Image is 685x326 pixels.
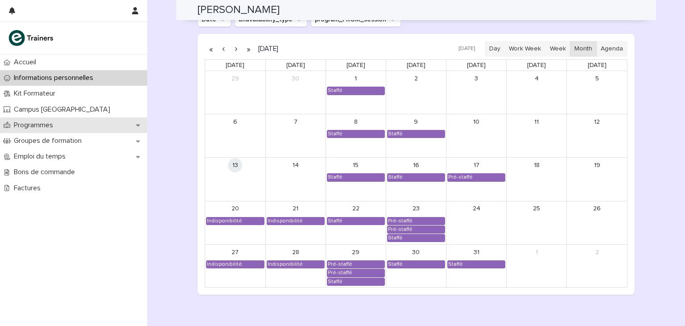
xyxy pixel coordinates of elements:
td: November 1, 2025 [507,244,567,287]
img: K0CqGN7SDeD6s4JG8KQk [7,29,56,47]
a: November 2, 2025 [590,245,604,259]
a: October 12, 2025 [590,115,604,129]
button: Day [485,41,505,56]
a: Wednesday [345,60,367,71]
a: October 20, 2025 [228,202,242,216]
a: October 1, 2025 [349,71,363,86]
a: October 22, 2025 [349,202,363,216]
td: October 29, 2025 [326,244,386,287]
a: October 28, 2025 [289,245,303,259]
a: October 11, 2025 [529,115,544,129]
button: Previous year [205,42,217,56]
p: Programmes [10,121,60,130]
button: Next month [230,42,242,56]
div: Pré-staffé [327,261,353,268]
div: Staffé [327,217,343,225]
div: Pré-staffé [448,174,473,181]
td: October 1, 2025 [326,71,386,114]
td: October 21, 2025 [265,201,326,244]
div: Staffé [327,130,343,138]
a: September 30, 2025 [289,71,303,86]
div: Staffé [327,174,343,181]
a: October 5, 2025 [590,71,604,86]
td: November 2, 2025 [567,244,627,287]
td: October 25, 2025 [507,201,567,244]
a: October 8, 2025 [349,115,363,129]
div: Staffé [388,261,403,268]
a: October 30, 2025 [409,245,423,259]
a: Tuesday [285,60,307,71]
button: Month [570,41,597,56]
a: October 21, 2025 [289,202,303,216]
td: October 3, 2025 [446,71,507,114]
p: Emploi du temps [10,152,73,161]
a: September 29, 2025 [228,71,242,86]
td: September 29, 2025 [205,71,265,114]
td: October 17, 2025 [446,158,507,201]
div: Pré-staffé [327,269,353,276]
div: Indisponibilité [206,217,243,225]
div: Pré-staffé [388,226,413,233]
button: Agenda [596,41,627,56]
div: Staffé [327,278,343,285]
td: October 12, 2025 [567,114,627,157]
td: October 31, 2025 [446,244,507,287]
a: October 14, 2025 [289,158,303,172]
button: Week [545,41,570,56]
td: September 30, 2025 [265,71,326,114]
a: October 7, 2025 [289,115,303,129]
td: October 14, 2025 [265,158,326,201]
td: October 26, 2025 [567,201,627,244]
p: Informations personnelles [10,74,100,82]
td: October 10, 2025 [446,114,507,157]
a: October 6, 2025 [228,115,242,129]
div: Pré-staffé [388,217,413,225]
a: Sunday [586,60,608,71]
div: Indisponibilité [267,261,303,268]
a: November 1, 2025 [529,245,544,259]
div: Staffé [388,130,403,138]
a: Thursday [405,60,427,71]
button: Work Week [504,41,545,56]
td: October 30, 2025 [386,244,446,287]
p: Campus [GEOGRAPHIC_DATA] [10,105,117,114]
td: October 8, 2025 [326,114,386,157]
td: October 6, 2025 [205,114,265,157]
a: October 23, 2025 [409,202,423,216]
a: October 29, 2025 [349,245,363,259]
td: October 19, 2025 [567,158,627,201]
td: October 27, 2025 [205,244,265,287]
a: October 2, 2025 [409,71,423,86]
div: Indisponibilité [267,217,303,225]
td: October 24, 2025 [446,201,507,244]
a: October 25, 2025 [529,202,544,216]
td: October 4, 2025 [507,71,567,114]
a: October 31, 2025 [469,245,483,259]
p: Kit Formateur [10,89,62,98]
td: October 11, 2025 [507,114,567,157]
td: October 9, 2025 [386,114,446,157]
td: October 23, 2025 [386,201,446,244]
div: Staffé [327,87,343,94]
a: October 13, 2025 [228,158,242,172]
td: October 5, 2025 [567,71,627,114]
td: October 28, 2025 [265,244,326,287]
a: Monday [224,60,246,71]
a: October 16, 2025 [409,158,423,172]
a: October 26, 2025 [590,202,604,216]
div: Staffé [388,174,403,181]
td: October 7, 2025 [265,114,326,157]
a: October 17, 2025 [469,158,483,172]
a: October 3, 2025 [469,71,483,86]
button: Next year [242,42,255,56]
a: October 10, 2025 [469,115,483,129]
button: Previous month [217,42,230,56]
a: October 19, 2025 [590,158,604,172]
a: October 15, 2025 [349,158,363,172]
a: October 27, 2025 [228,245,242,259]
td: October 18, 2025 [507,158,567,201]
div: Staffé [448,261,463,268]
td: October 16, 2025 [386,158,446,201]
td: October 15, 2025 [326,158,386,201]
td: October 2, 2025 [386,71,446,114]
